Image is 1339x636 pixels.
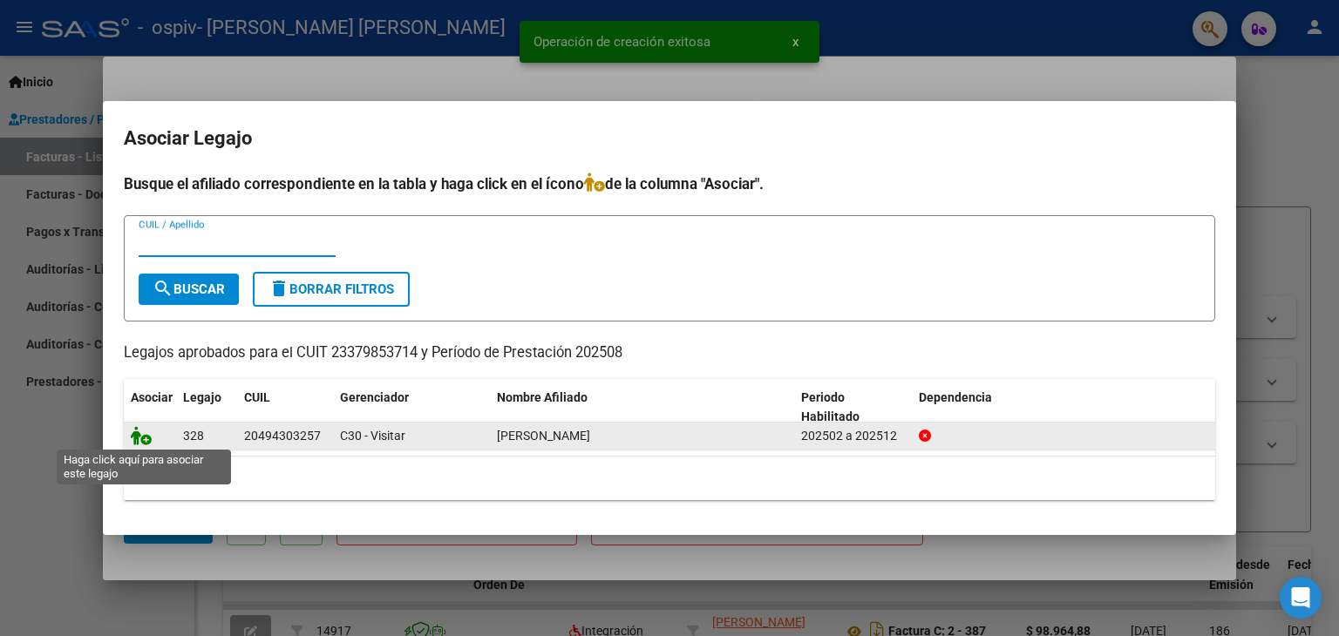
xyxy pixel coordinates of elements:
span: 328 [183,429,204,443]
span: Borrar Filtros [268,281,394,297]
mat-icon: search [153,278,173,299]
datatable-header-cell: Asociar [124,379,176,436]
span: CUIL [244,390,270,404]
div: 202502 a 202512 [801,426,905,446]
mat-icon: delete [268,278,289,299]
datatable-header-cell: Periodo Habilitado [794,379,912,436]
h4: Busque el afiliado correspondiente en la tabla y haga click en el ícono de la columna "Asociar". [124,173,1215,195]
div: Open Intercom Messenger [1280,577,1322,619]
span: Asociar [131,390,173,404]
datatable-header-cell: Legajo [176,379,237,436]
span: Gerenciador [340,390,409,404]
span: Periodo Habilitado [801,390,860,424]
div: 1 registros [124,457,1215,500]
span: FIGOLA SUAREZ AGUSTIN [497,429,590,443]
datatable-header-cell: CUIL [237,379,333,436]
button: Buscar [139,274,239,305]
span: Nombre Afiliado [497,390,588,404]
h2: Asociar Legajo [124,122,1215,155]
button: Borrar Filtros [253,272,410,307]
span: C30 - Visitar [340,429,405,443]
datatable-header-cell: Nombre Afiliado [490,379,794,436]
span: Legajo [183,390,221,404]
p: Legajos aprobados para el CUIT 23379853714 y Período de Prestación 202508 [124,342,1215,364]
span: Buscar [153,281,225,297]
span: Dependencia [919,390,992,404]
datatable-header-cell: Gerenciador [333,379,490,436]
datatable-header-cell: Dependencia [912,379,1216,436]
div: 20494303257 [244,426,321,446]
